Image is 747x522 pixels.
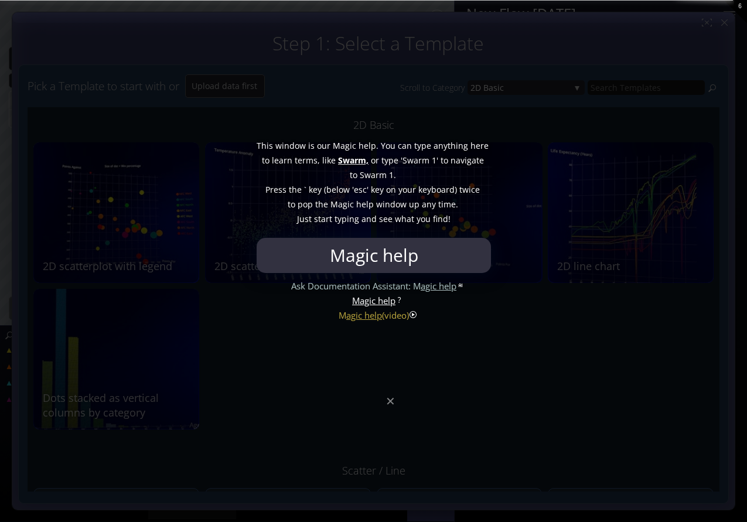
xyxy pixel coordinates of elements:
input: Type to search [260,238,488,273]
span: window [275,138,306,153]
span: to [287,197,295,211]
span: navigate [450,153,483,168]
span: key [371,182,384,197]
span: learn [271,153,292,168]
span: Swarm [359,168,386,182]
span: any [421,197,435,211]
span: Press [265,182,286,197]
span: pop [297,197,312,211]
span: to [440,153,448,168]
span: like [322,153,335,168]
span: start [314,211,332,226]
span: twice [459,182,480,197]
span: what [395,211,414,226]
span: help. [359,138,378,153]
span: is [308,138,315,153]
span: (below [324,182,350,197]
span: here [470,138,489,153]
span: can [398,138,412,153]
span: type [414,138,431,153]
span: You [381,138,395,153]
span: key [309,182,322,197]
span: terms, [294,153,319,168]
span: find! [433,211,451,226]
span: keyboard) [418,182,457,197]
span: 1' [431,153,438,168]
span: Magic [330,197,353,211]
span: agic help [346,309,382,321]
span: anything [434,138,468,153]
span: typing [335,211,359,226]
span: on [386,182,396,197]
div: M (video) [339,308,409,323]
span: up [408,197,419,211]
span: agic help [421,280,456,292]
span: help [356,197,373,211]
div: Ask Documentation Assistant: M [291,279,456,294]
span: our [317,138,330,153]
span: 'Swarm [400,153,429,168]
span: to [349,168,357,182]
span: the [289,182,302,197]
span: window [376,197,406,211]
span: ` [304,182,306,197]
span: or [370,153,378,168]
span: to [261,153,269,168]
span: 'esc' [352,182,369,197]
span: you [417,211,431,226]
span: Magic [333,138,356,153]
span: and [361,211,377,226]
span: Swarm, [337,153,368,168]
span: type [381,153,398,168]
span: the [315,197,328,211]
span: Just [297,211,312,226]
span: see [379,211,393,226]
span: This [257,138,273,153]
span: time. [438,197,458,211]
span: your [398,182,416,197]
span: 1. [388,168,395,182]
